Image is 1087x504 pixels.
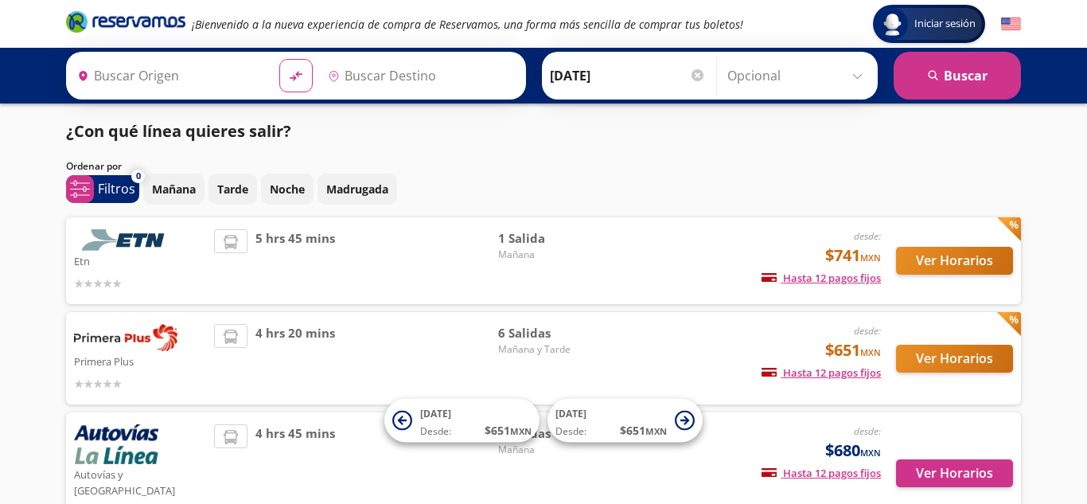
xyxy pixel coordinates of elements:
button: Ver Horarios [896,247,1013,275]
button: Buscar [894,52,1021,100]
span: Hasta 12 pagos fijos [762,365,881,380]
span: $680 [825,439,881,463]
small: MXN [860,447,881,459]
img: Primera Plus [74,324,177,351]
span: 6 Salidas [498,324,610,342]
p: Noche [270,181,305,197]
input: Opcional [727,56,870,96]
span: Mañana y Tarde [498,342,610,357]
span: 4 hrs 20 mins [255,324,335,393]
em: desde: [854,424,881,438]
a: Brand Logo [66,10,185,38]
button: Ver Horarios [896,459,1013,487]
small: MXN [860,346,881,358]
span: 1 Salida [498,229,610,248]
em: desde: [854,324,881,338]
button: [DATE]Desde:$651MXN [384,399,540,443]
i: Brand Logo [66,10,185,33]
p: ¿Con qué línea quieres salir? [66,119,291,143]
span: Hasta 12 pagos fijos [762,466,881,480]
button: Noche [261,174,314,205]
span: $ 651 [485,422,532,439]
span: 0 [136,170,141,183]
button: Ver Horarios [896,345,1013,373]
small: MXN [510,425,532,437]
button: [DATE]Desde:$651MXN [547,399,703,443]
input: Buscar Destino [321,56,517,96]
em: ¡Bienvenido a la nueva experiencia de compra de Reservamos, una forma más sencilla de comprar tus... [192,17,743,32]
p: Etn [74,251,206,270]
p: Ordenar por [66,159,122,174]
button: 0Filtros [66,175,139,203]
p: Madrugada [326,181,388,197]
p: Mañana [152,181,196,197]
span: Hasta 12 pagos fijos [762,271,881,285]
img: Autovías y La Línea [74,424,158,464]
p: Autovías y [GEOGRAPHIC_DATA] [74,464,206,498]
span: [DATE] [420,407,451,420]
button: English [1001,14,1021,34]
img: Etn [74,229,177,251]
p: Filtros [98,179,135,198]
span: Desde: [555,424,586,439]
input: Buscar Origen [71,56,267,96]
input: Elegir Fecha [550,56,706,96]
span: Mañana [498,443,610,457]
span: $741 [825,244,881,268]
span: 5 hrs 45 mins [255,229,335,292]
span: Desde: [420,424,451,439]
em: desde: [854,229,881,243]
span: Mañana [498,248,610,262]
span: Iniciar sesión [908,16,982,32]
span: $ 651 [620,422,667,439]
small: MXN [860,252,881,264]
span: $651 [825,338,881,362]
p: Primera Plus [74,351,206,370]
button: Tarde [208,174,257,205]
button: Madrugada [318,174,397,205]
small: MXN [645,425,667,437]
span: [DATE] [555,407,586,420]
button: Mañana [143,174,205,205]
p: Tarde [217,181,248,197]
